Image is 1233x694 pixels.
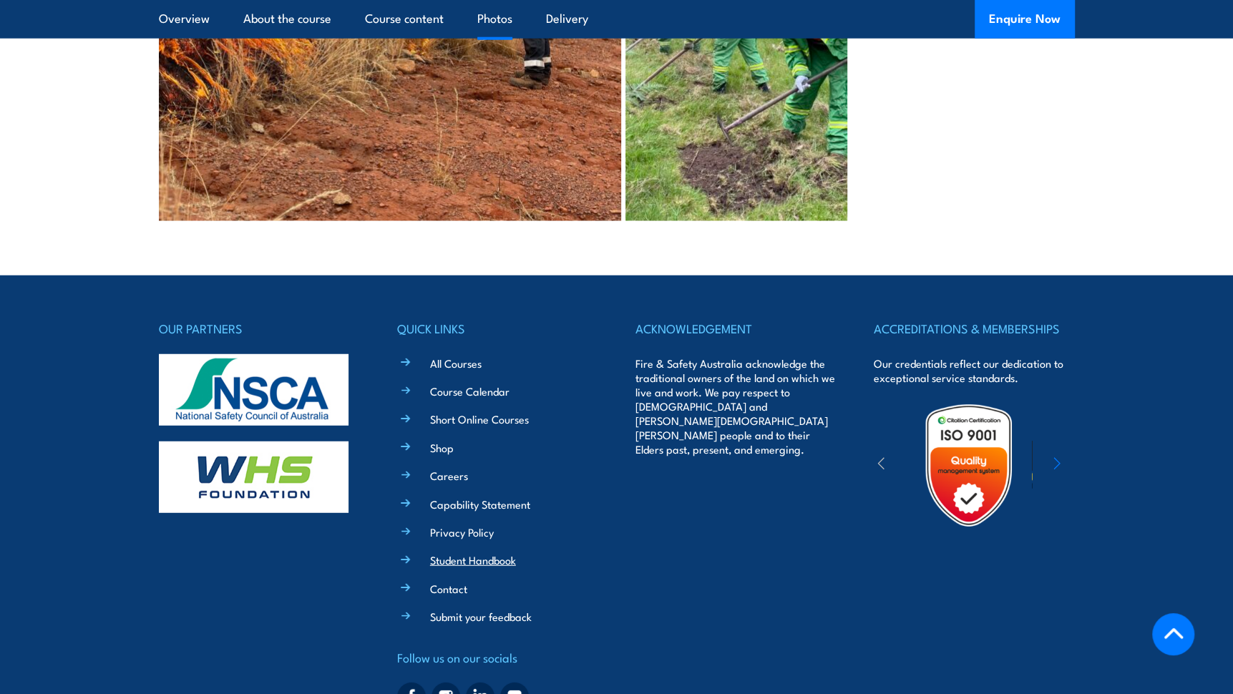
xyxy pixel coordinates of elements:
[430,468,468,483] a: Careers
[906,403,1031,528] img: Untitled design (19)
[430,440,454,455] a: Shop
[430,383,510,399] a: Course Calendar
[397,647,598,668] h4: Follow us on our socials
[635,318,836,338] h4: ACKNOWLEDGEMENT
[159,441,349,513] img: whs-logo-footer
[397,318,598,338] h4: QUICK LINKS
[430,552,516,567] a: Student Handbook
[1032,441,1156,490] img: ewpa-logo
[635,356,836,456] p: Fire & Safety Australia acknowledge the traditional owners of the land on which we live and work....
[159,354,349,426] img: nsca-logo-footer
[874,318,1074,338] h4: ACCREDITATIONS & MEMBERSHIPS
[430,356,482,371] a: All Courses
[430,497,530,512] a: Capability Statement
[430,524,494,539] a: Privacy Policy
[430,581,467,596] a: Contact
[159,318,359,338] h4: OUR PARTNERS
[430,411,529,426] a: Short Online Courses
[430,609,532,624] a: Submit your feedback
[874,356,1074,385] p: Our credentials reflect our dedication to exceptional service standards.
